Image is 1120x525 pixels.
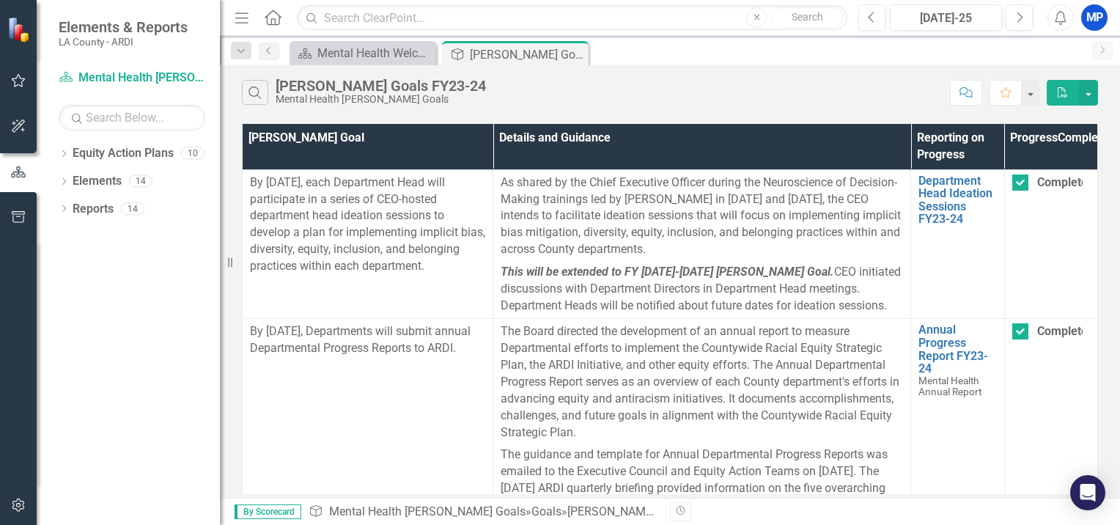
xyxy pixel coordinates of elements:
[792,11,823,23] span: Search
[59,105,205,131] input: Search Below...
[501,265,834,279] em: This will be extended to FY [DATE]-[DATE] [PERSON_NAME] Goal.
[1004,169,1097,319] td: Double-Click to Edit
[250,175,485,275] p: By [DATE], each Department Head will participate in a series of CEO-hosted department head ideati...
[181,147,205,160] div: 10
[73,173,122,190] a: Elements
[235,504,301,519] span: By Scorecard
[121,202,144,215] div: 14
[59,36,188,48] small: LA County - ARDI
[501,175,903,261] p: As shared by the Chief Executive Officer during the Neuroscience of Decision-Making trainings led...
[911,169,1004,319] td: Double-Click to Edit Right Click for Context Menu
[7,17,33,43] img: ClearPoint Strategy
[293,44,432,62] a: Mental Health Welcome Page
[890,4,1002,31] button: [DATE]-25
[276,78,486,94] div: [PERSON_NAME] Goals FY23-24
[309,504,659,521] div: » »
[129,175,152,188] div: 14
[73,201,114,218] a: Reports
[501,323,903,444] p: The Board directed the development of an annual report to measure Departmental efforts to impleme...
[59,70,205,87] a: Mental Health [PERSON_NAME] Goals
[895,10,997,27] div: [DATE]-25
[297,5,847,31] input: Search ClearPoint...
[918,375,981,397] span: Mental Health Annual Report
[918,323,996,375] a: Annual Progress Report FY23-24
[1081,4,1108,31] button: MP
[918,175,996,226] a: Department Head Ideation Sessions FY23-24
[567,504,734,518] div: [PERSON_NAME] Goals FY23-24
[493,169,911,319] td: Double-Click to Edit
[250,323,485,357] p: By [DATE], Departments will submit annual Departmental Progress Reports to ARDI.
[501,261,903,315] p: CEO initiated discussions with Department Directors in Department Head meetings. Department Heads...
[329,504,526,518] a: Mental Health [PERSON_NAME] Goals
[770,7,844,28] button: Search
[73,145,174,162] a: Equity Action Plans
[276,94,486,105] div: Mental Health [PERSON_NAME] Goals
[317,44,432,62] div: Mental Health Welcome Page
[1070,475,1105,510] div: Open Intercom Messenger
[531,504,561,518] a: Goals
[59,18,188,36] span: Elements & Reports
[243,169,493,319] td: Double-Click to Edit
